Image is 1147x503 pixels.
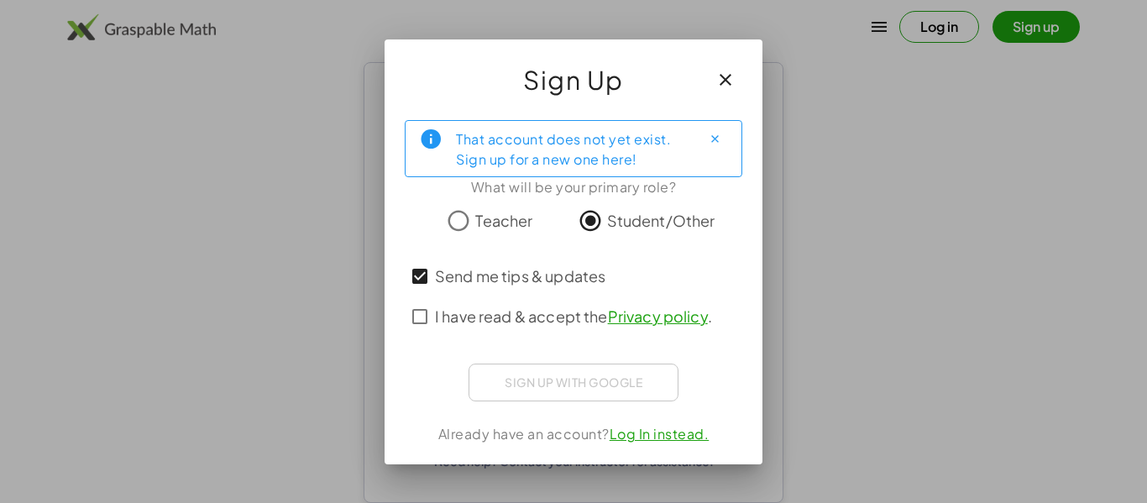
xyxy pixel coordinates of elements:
div: That account does not yet exist. Sign up for a new one here! [456,128,688,170]
span: Student/Other [607,209,715,232]
div: What will be your primary role? [405,177,742,197]
div: Already have an account? [405,424,742,444]
button: Close [701,126,728,153]
span: Sign Up [523,60,624,100]
span: Teacher [475,209,532,232]
a: Privacy policy [608,307,708,326]
span: I have read & accept the . [435,305,712,327]
a: Log In instead. [610,425,710,443]
span: Send me tips & updates [435,265,605,287]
